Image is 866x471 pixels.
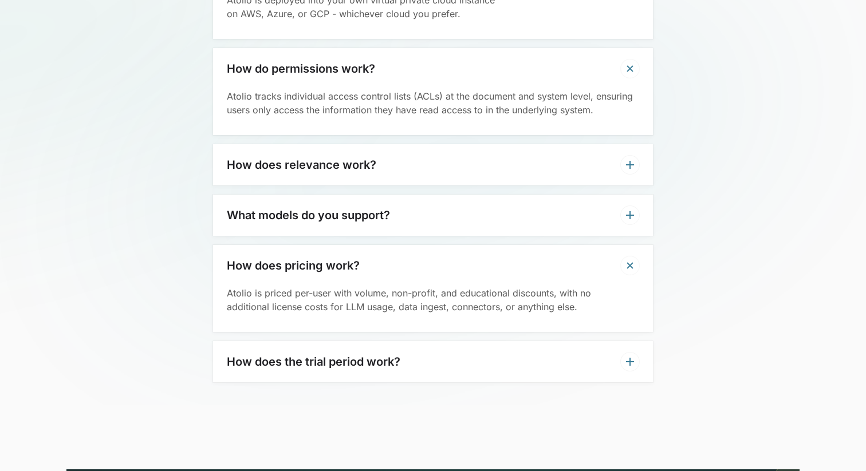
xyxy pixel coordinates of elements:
[227,286,639,314] p: Atolio is priced per-user with volume, non-profit, and educational discounts, with no additional ...
[227,158,376,172] h3: How does relevance work?
[227,355,400,369] h3: How does the trial period work?
[227,62,375,76] h3: How do permissions work?
[227,89,639,117] p: Atolio tracks individual access control lists (ACLs) at the document and system level, ensuring u...
[809,416,866,471] iframe: Chat Widget
[227,208,390,222] h3: What models do you support?
[227,259,360,272] h3: How does pricing work?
